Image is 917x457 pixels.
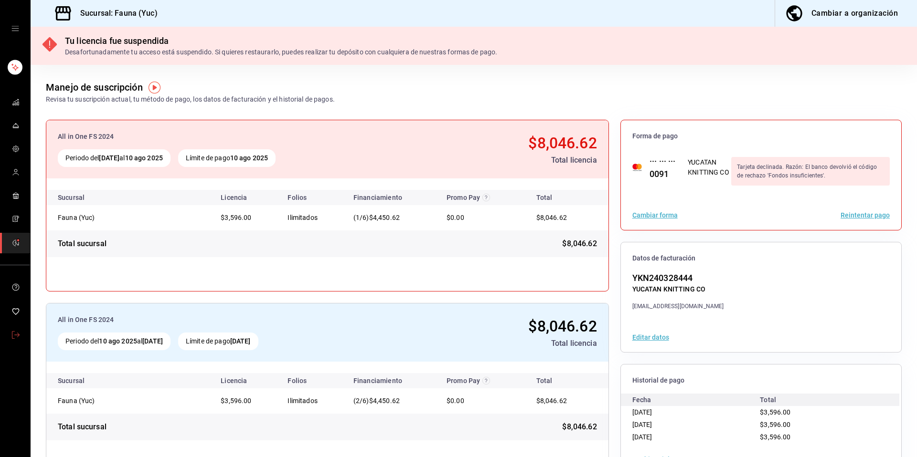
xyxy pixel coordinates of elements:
span: Forma de pago [632,132,890,141]
strong: [DATE] [99,154,119,162]
span: $3,596.00 [221,214,251,221]
div: Manejo de suscripción [46,80,143,94]
strong: [DATE] [230,337,251,345]
div: Límite de pago [178,149,276,167]
span: $8,046.62 [528,134,597,152]
span: $0.00 [447,214,464,221]
div: YUCATAN KNITTING CO [688,157,731,177]
div: Periodo del al [58,149,171,167]
div: Sucursal [58,194,110,201]
span: $8,046.62 [536,214,567,221]
div: Total sucursal [58,238,107,249]
div: Desafortunadamente tu acceso está suspendido. Si quieres restaurarlo, puedes realizar tu depósito... [65,47,497,57]
div: All in One FS 2024 [58,132,398,142]
div: Promo Pay [447,377,517,384]
div: Revisa tu suscripción actual, tu método de pago, los datos de facturación y el historial de pagos. [46,94,335,104]
button: Reintentar pago [841,212,890,218]
div: [DATE] [632,431,760,443]
div: Total licencia [397,338,597,349]
span: Datos de facturación [632,254,890,263]
span: $3,596.00 [760,433,790,441]
th: Total [525,190,608,205]
strong: 10 ago 2025 [230,154,268,162]
div: (1/6) [353,213,431,223]
strong: [DATE] [142,337,163,345]
div: Periodo del al [58,332,171,350]
div: Total sucursal [58,421,107,433]
span: $8,046.62 [528,317,597,335]
svg: Recibe un descuento en el costo de tu membresía al cubrir 80% de tus transacciones realizadas con... [482,194,490,201]
div: All in One FS 2024 [58,315,390,325]
th: Financiamiento [346,190,439,205]
strong: 10 ago 2025 [99,337,137,345]
span: $8,046.62 [562,238,597,249]
th: Folios [280,373,345,388]
span: $4,450.62 [369,397,400,405]
div: Total licencia [406,155,597,166]
div: Fauna (Yuc) [58,213,153,222]
span: $4,450.62 [369,214,400,221]
th: Licencia [213,190,280,205]
h3: Sucursal: Fauna (Yuc) [73,8,158,19]
div: Límite de pago [178,332,258,350]
div: YUCATAN KNITTING CO [632,284,724,294]
div: Total [760,394,888,406]
div: Sucursal [58,377,110,384]
img: Tooltip marker [149,82,160,93]
span: Historial de pago [632,376,890,385]
th: Financiamiento [346,373,439,388]
svg: Recibe un descuento en el costo de tu membresía al cubrir 80% de tus transacciones realizadas con... [482,377,490,384]
div: ··· ··· ··· 0091 [642,155,676,180]
button: Editar datos [632,334,669,341]
th: Licencia [213,373,280,388]
div: [DATE] [632,418,760,431]
td: Ilimitados [280,205,345,230]
th: Folios [280,190,345,205]
strong: 10 ago 2025 [125,154,163,162]
div: Cambiar a organización [811,7,898,20]
td: Ilimitados [280,388,345,414]
span: $3,596.00 [760,421,790,428]
span: $8,046.62 [536,397,567,405]
div: Fauna (Yuc) [58,396,153,405]
div: Promo Pay [447,194,517,201]
div: Fecha [632,394,760,406]
button: open drawer [11,25,19,32]
span: $0.00 [447,397,464,405]
div: [EMAIL_ADDRESS][DOMAIN_NAME] [632,302,724,311]
div: YKN240328444 [632,271,724,284]
div: Tarjeta declinada. Razón: El banco devolvió el código de rechazo 'Fondos insuficientes'. [731,157,890,186]
div: Tu licencia fue suspendida [65,34,497,47]
span: $3,596.00 [221,397,251,405]
th: Total [525,373,608,388]
button: Cambiar forma [632,212,678,218]
span: $8,046.62 [562,421,597,433]
div: (2/6) [353,396,431,406]
span: $3,596.00 [760,408,790,416]
div: [DATE] [632,406,760,418]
